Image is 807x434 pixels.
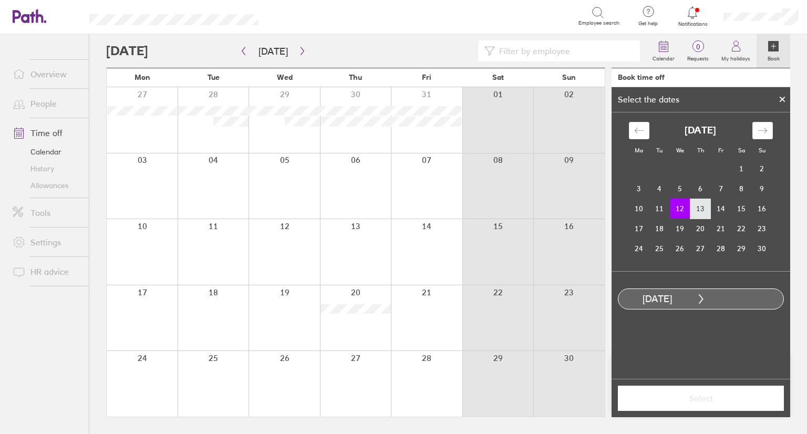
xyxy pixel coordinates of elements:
td: Choose Saturday, November 8, 2025 as your check-out date. It’s available. [731,179,752,199]
td: Selected as start date. Wednesday, November 12, 2025 [670,199,690,219]
td: Choose Thursday, November 27, 2025 as your check-out date. It’s available. [690,239,711,259]
td: Choose Sunday, November 16, 2025 as your check-out date. It’s available. [752,199,772,219]
span: Thu [349,73,362,81]
span: Fri [422,73,431,81]
label: Book [761,53,786,62]
td: Choose Saturday, November 15, 2025 as your check-out date. It’s available. [731,199,752,219]
td: Choose Friday, November 7, 2025 as your check-out date. It’s available. [711,179,731,199]
a: Tools [4,202,89,223]
td: Choose Sunday, November 23, 2025 as your check-out date. It’s available. [752,219,772,239]
td: Choose Wednesday, November 26, 2025 as your check-out date. It’s available. [670,239,690,259]
a: Overview [4,64,89,85]
small: Fr [718,147,723,154]
label: Calendar [646,53,681,62]
a: Book [757,34,790,68]
strong: [DATE] [685,125,716,136]
a: People [4,93,89,114]
td: Choose Saturday, November 1, 2025 as your check-out date. It’s available. [731,159,752,179]
div: Move forward to switch to the next month. [752,122,773,139]
small: Sa [738,147,745,154]
a: Settings [4,232,89,253]
td: Choose Monday, November 24, 2025 as your check-out date. It’s available. [629,239,649,259]
td: Choose Sunday, November 9, 2025 as your check-out date. It’s available. [752,179,772,199]
span: Select [625,394,777,403]
a: Calendar [4,143,89,160]
div: Search [287,11,314,20]
button: [DATE] [250,43,296,60]
td: Choose Friday, November 28, 2025 as your check-out date. It’s available. [711,239,731,259]
a: Notifications [676,5,710,27]
a: Allowances [4,177,89,194]
td: Choose Sunday, November 2, 2025 as your check-out date. It’s available. [752,159,772,179]
td: Choose Friday, November 21, 2025 as your check-out date. It’s available. [711,219,731,239]
span: Notifications [676,21,710,27]
td: Choose Tuesday, November 18, 2025 as your check-out date. It’s available. [649,219,670,239]
td: Choose Friday, November 14, 2025 as your check-out date. It’s available. [711,199,731,219]
a: 0Requests [681,34,715,68]
td: Choose Tuesday, November 11, 2025 as your check-out date. It’s available. [649,199,670,219]
span: Tue [208,73,220,81]
td: Choose Wednesday, November 5, 2025 as your check-out date. It’s available. [670,179,690,199]
small: Tu [656,147,663,154]
td: Choose Monday, November 3, 2025 as your check-out date. It’s available. [629,179,649,199]
span: Get help [631,20,665,27]
td: Choose Thursday, November 6, 2025 as your check-out date. It’s available. [690,179,711,199]
a: Time off [4,122,89,143]
td: Choose Thursday, November 13, 2025 as your check-out date. It’s available. [690,199,711,219]
span: Employee search [578,20,619,26]
a: HR advice [4,261,89,282]
td: Choose Saturday, November 29, 2025 as your check-out date. It’s available. [731,239,752,259]
div: Select the dates [612,95,686,104]
td: Choose Saturday, November 22, 2025 as your check-out date. It’s available. [731,219,752,239]
td: Choose Thursday, November 20, 2025 as your check-out date. It’s available. [690,219,711,239]
td: Choose Monday, November 10, 2025 as your check-out date. It’s available. [629,199,649,219]
span: Sun [562,73,576,81]
td: Choose Sunday, November 30, 2025 as your check-out date. It’s available. [752,239,772,259]
button: Select [618,386,784,411]
input: Filter by employee [495,41,634,61]
div: Book time off [618,73,665,81]
span: Wed [277,73,293,81]
span: Mon [134,73,150,81]
div: [DATE] [618,294,696,305]
td: Choose Tuesday, November 25, 2025 as your check-out date. It’s available. [649,239,670,259]
td: Choose Monday, November 17, 2025 as your check-out date. It’s available. [629,219,649,239]
label: My holidays [715,53,757,62]
a: My holidays [715,34,757,68]
span: 0 [681,43,715,51]
div: Calendar [617,112,784,271]
a: Calendar [646,34,681,68]
a: History [4,160,89,177]
label: Requests [681,53,715,62]
small: Th [697,147,704,154]
td: Choose Tuesday, November 4, 2025 as your check-out date. It’s available. [649,179,670,199]
span: Sat [492,73,504,81]
div: Move backward to switch to the previous month. [629,122,649,139]
td: Choose Wednesday, November 19, 2025 as your check-out date. It’s available. [670,219,690,239]
small: Su [759,147,765,154]
small: Mo [635,147,643,154]
small: We [676,147,684,154]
